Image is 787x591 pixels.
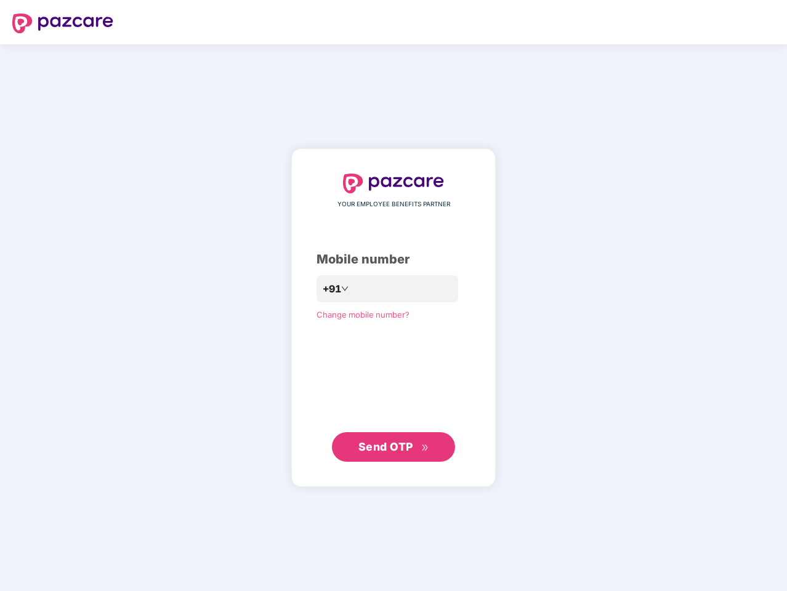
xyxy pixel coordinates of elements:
[332,432,455,462] button: Send OTPdouble-right
[358,440,413,453] span: Send OTP
[323,281,341,297] span: +91
[337,199,450,209] span: YOUR EMPLOYEE BENEFITS PARTNER
[341,285,349,292] span: down
[421,444,429,452] span: double-right
[343,174,444,193] img: logo
[317,310,410,320] a: Change mobile number?
[12,14,113,33] img: logo
[317,250,470,269] div: Mobile number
